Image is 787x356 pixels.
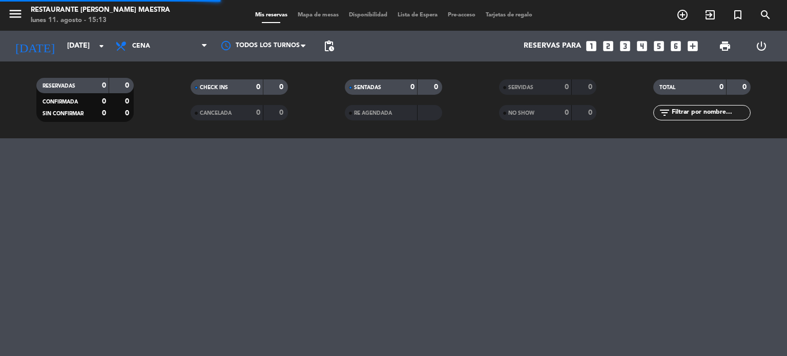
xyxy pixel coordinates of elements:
[8,6,23,25] button: menu
[704,9,716,21] i: exit_to_app
[732,9,744,21] i: turned_in_not
[508,111,534,116] span: NO SHOW
[658,107,671,119] i: filter_list
[742,83,749,91] strong: 0
[8,6,23,22] i: menu
[31,5,170,15] div: Restaurante [PERSON_NAME] Maestra
[102,110,106,117] strong: 0
[125,110,131,117] strong: 0
[250,12,293,18] span: Mis reservas
[132,43,150,50] span: Cena
[102,98,106,105] strong: 0
[618,39,632,53] i: looks_3
[354,111,392,116] span: RE AGENDADA
[95,40,108,52] i: arrow_drop_down
[279,83,285,91] strong: 0
[676,9,689,21] i: add_circle_outline
[585,39,598,53] i: looks_one
[759,9,772,21] i: search
[43,99,78,104] span: CONFIRMADA
[524,42,581,50] span: Reservas para
[256,83,260,91] strong: 0
[354,85,381,90] span: SENTADAS
[588,83,594,91] strong: 0
[755,40,768,52] i: power_settings_new
[602,39,615,53] i: looks_two
[719,83,723,91] strong: 0
[743,31,779,61] div: LOG OUT
[31,15,170,26] div: lunes 11. agosto - 15:13
[8,35,62,57] i: [DATE]
[565,109,569,116] strong: 0
[43,83,75,89] span: RESERVADAS
[588,109,594,116] strong: 0
[652,39,666,53] i: looks_5
[481,12,537,18] span: Tarjetas de regalo
[669,39,682,53] i: looks_6
[43,111,84,116] span: SIN CONFIRMAR
[200,85,228,90] span: CHECK INS
[434,83,440,91] strong: 0
[344,12,392,18] span: Disponibilidad
[125,82,131,89] strong: 0
[659,85,675,90] span: TOTAL
[279,109,285,116] strong: 0
[102,82,106,89] strong: 0
[635,39,649,53] i: looks_4
[125,98,131,105] strong: 0
[293,12,344,18] span: Mapa de mesas
[508,85,533,90] span: SERVIDAS
[410,83,415,91] strong: 0
[719,40,731,52] span: print
[671,107,750,118] input: Filtrar por nombre...
[200,111,232,116] span: CANCELADA
[256,109,260,116] strong: 0
[686,39,699,53] i: add_box
[392,12,443,18] span: Lista de Espera
[565,83,569,91] strong: 0
[443,12,481,18] span: Pre-acceso
[323,40,335,52] span: pending_actions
